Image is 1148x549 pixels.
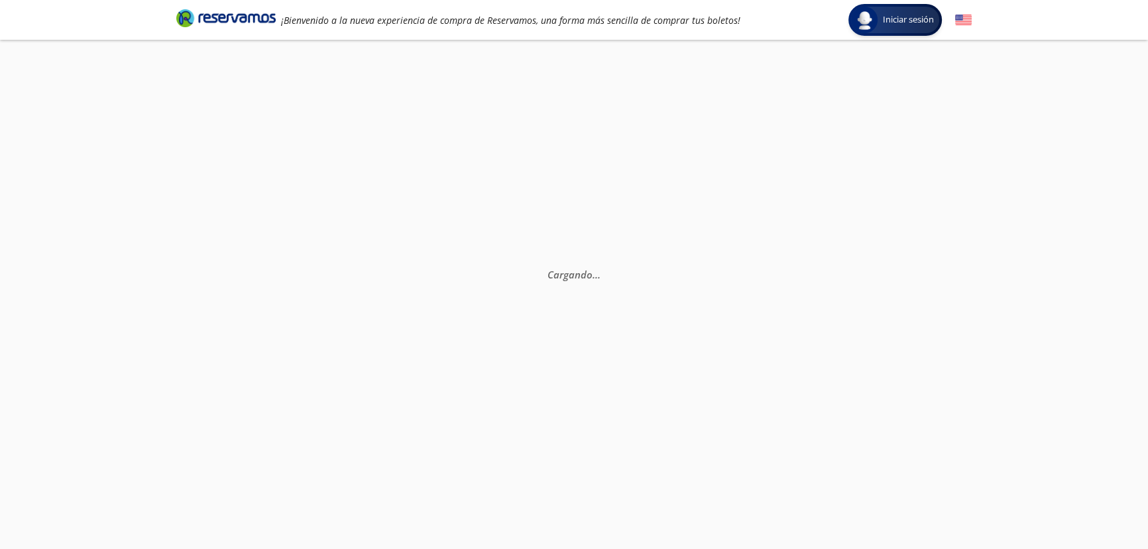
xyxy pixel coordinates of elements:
span: . [593,268,595,281]
em: ¡Bienvenido a la nueva experiencia de compra de Reservamos, una forma más sencilla de comprar tus... [281,14,740,27]
span: . [595,268,598,281]
i: Brand Logo [176,8,276,28]
span: Iniciar sesión [878,13,939,27]
em: Cargando [547,268,601,281]
a: Brand Logo [176,8,276,32]
span: . [598,268,601,281]
button: English [955,12,972,29]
